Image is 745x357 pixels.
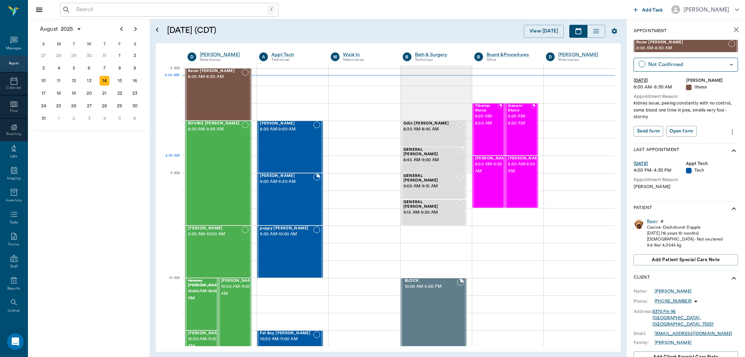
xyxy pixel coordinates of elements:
div: Friday, September 5, 2025 [115,114,125,123]
span: 9:15 AM - 9:30 AM [403,209,457,216]
div: Appt Tech [686,160,738,167]
div: Sunday, August 31, 2025 [39,114,49,123]
div: Monday, July 28, 2025 [54,51,64,60]
button: View [DATE] [524,25,564,38]
a: 6376 Fm 96[GEOGRAPHIC_DATA], [GEOGRAPHIC_DATA], 75551 [652,309,714,327]
div: 8 AM [161,65,180,82]
div: Not Confirmed [648,60,727,69]
div: Tuesday, August 5, 2025 [69,63,79,73]
span: GENERAL [PERSON_NAME] [403,148,457,157]
span: 10:30 AM - 11:00 AM [260,336,313,343]
div: Racer [647,219,658,224]
div: B [474,52,483,61]
div: BOOKED, 8:20 AM - 8:50 AM [472,103,505,156]
div: Wednesday, July 30, 2025 [85,51,94,60]
h5: [DATE] (CDT) [167,25,350,36]
div: Wednesday, August 27, 2025 [85,101,94,111]
button: Open calendar [153,16,161,43]
button: Send form [634,126,663,137]
p: Patient [634,205,652,213]
div: W [331,52,339,61]
div: NOT_CONFIRMED, 8:30 AM - 9:00 AM [257,121,323,173]
div: Wednesday, August 20, 2025 [85,88,94,98]
div: Name: [634,288,655,294]
div: Open Intercom Messenger [7,333,24,350]
div: 4:00 PM - 4:30 PM [634,167,686,174]
div: T [97,39,112,49]
div: Saturday, August 23, 2025 [130,88,140,98]
div: Inventory [6,198,22,203]
div: NOT_CONFIRMED, 9:00 AM - 9:15 AM [401,173,467,199]
span: Fat Boy [PERSON_NAME] [260,331,313,336]
div: Forms [8,242,19,247]
div: Wednesday, August 6, 2025 [85,63,94,73]
span: GENERAL [PERSON_NAME] [403,174,457,183]
div: [PERSON_NAME] [655,288,692,294]
div: Today, Thursday, August 14, 2025 [100,76,109,86]
div: [PERSON_NAME] [558,51,607,58]
div: [DATE] (16 years 10 months) [647,230,723,236]
div: Reports [7,286,20,291]
div: Tuesday, September 2, 2025 [69,114,79,123]
button: Previous page [115,22,129,36]
span: GENERAL [PERSON_NAME] [403,200,457,209]
div: NOT_CONFIRMED, 8:30 AM - 9:30 AM [185,121,251,226]
div: [PERSON_NAME] [200,51,249,58]
button: Add Task [631,3,666,16]
div: Tuesday, August 12, 2025 [69,76,79,86]
div: Lookup [8,308,20,313]
a: Bath & Surgery [415,51,464,58]
input: Search [73,5,268,15]
div: Thursday, August 28, 2025 [100,101,109,111]
span: 8:30 AM - 9:30 AM [188,126,242,133]
div: Walk In [343,51,392,58]
a: [PERSON_NAME] [655,340,692,346]
div: Saturday, August 9, 2025 [130,63,140,73]
div: Tuesday, August 19, 2025 [69,88,79,98]
span: 9:00 AM - 9:30 AM [260,178,313,185]
div: F [112,39,127,49]
span: 8:45 AM - 9:00 AM [403,157,457,164]
span: [PERSON_NAME] [188,331,223,336]
div: Sunday, July 27, 2025 [39,51,49,60]
div: Monday, August 18, 2025 [54,88,64,98]
div: Thursday, August 7, 2025 [100,63,109,73]
span: 10:00 AM - 11:00 AM [221,283,256,297]
button: close [729,23,743,37]
div: NOT_CONFIRMED, 9:30 AM - 10:00 AM [185,226,251,278]
div: Appt Tech [271,51,320,58]
div: Sunday, August 3, 2025 [39,63,49,73]
div: Imaging [7,176,21,181]
div: A [259,52,268,61]
div: S [127,39,143,49]
span: Odin [PERSON_NAME] [403,121,457,126]
a: [EMAIL_ADDRESS][DOMAIN_NAME] [655,331,732,336]
div: Illness [686,84,738,91]
div: W [82,39,97,49]
div: Appointment Reason: [634,93,738,100]
div: / [268,5,275,14]
div: 9 AM [161,170,180,187]
span: 8:30 AM - 8:45 AM [403,126,457,133]
div: Sunday, August 24, 2025 [39,101,49,111]
div: Thursday, August 21, 2025 [100,88,109,98]
span: [PERSON_NAME] [475,156,510,161]
span: 8:00 AM - 8:30 AM [636,45,728,52]
span: 10:00 AM - 5:00 PM [405,283,457,290]
button: August2025 [36,22,85,36]
div: Wednesday, August 13, 2025 [85,76,94,86]
div: D [546,52,555,61]
div: Appointment Reason: [634,177,738,183]
div: 8:00 AM - 8:30 AM [634,84,686,91]
div: T [66,39,82,49]
div: Sunday, August 10, 2025 [39,76,49,86]
div: Friday, August 15, 2025 [115,76,125,86]
div: Technician [415,57,464,63]
span: Add patient Special Care Note [652,256,720,264]
p: Appointment [634,28,667,34]
span: August [38,24,59,34]
span: puppy [PERSON_NAME] [260,226,313,231]
div: BOOKED, 8:50 AM - 9:20 AM [505,156,538,208]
